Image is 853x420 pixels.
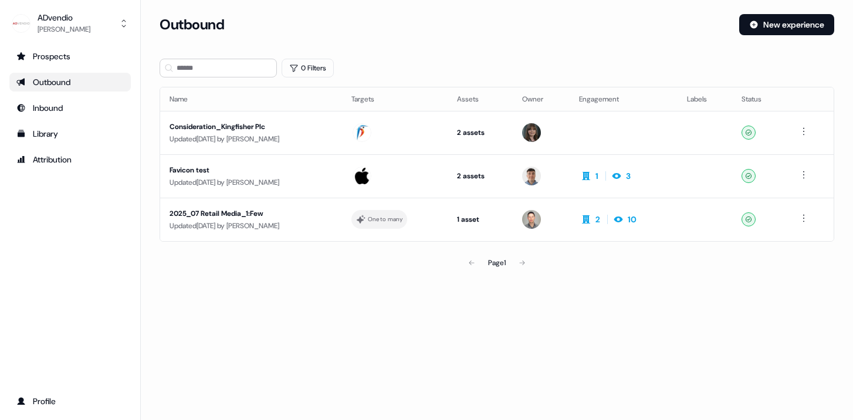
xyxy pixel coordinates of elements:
div: ADvendio [38,12,90,23]
div: Favicon test [170,164,333,176]
th: Targets [342,87,447,111]
div: Inbound [16,102,124,114]
a: Go to attribution [9,150,131,169]
th: Status [732,87,787,111]
img: Denis [522,167,541,185]
img: Michaela [522,123,541,142]
img: Robert [522,210,541,229]
a: Go to profile [9,392,131,411]
a: Go to outbound experience [9,73,131,92]
div: 2 assets [457,127,504,138]
div: Outbound [16,76,124,88]
th: Engagement [570,87,678,111]
th: Assets [448,87,513,111]
div: Updated [DATE] by [PERSON_NAME] [170,133,333,145]
th: Labels [678,87,732,111]
div: Updated [DATE] by [PERSON_NAME] [170,220,333,232]
th: Owner [513,87,569,111]
a: Go to prospects [9,47,131,66]
div: 2025_07 Retail Media_1:Few [170,208,333,219]
button: New experience [739,14,834,35]
button: 0 Filters [282,59,334,77]
div: Consideration_Kingfisher Plc [170,121,333,133]
a: Go to Inbound [9,99,131,117]
a: Go to templates [9,124,131,143]
div: 1 [595,170,598,182]
div: 10 [628,214,637,225]
div: Updated [DATE] by [PERSON_NAME] [170,177,333,188]
div: Prospects [16,50,124,62]
div: [PERSON_NAME] [38,23,90,35]
div: Page 1 [488,257,506,269]
h3: Outbound [160,16,224,33]
div: One to many [368,214,402,225]
div: Attribution [16,154,124,165]
div: 2 assets [457,170,504,182]
button: ADvendio[PERSON_NAME] [9,9,131,38]
div: 3 [626,170,631,182]
div: Library [16,128,124,140]
div: 1 asset [457,214,504,225]
div: Profile [16,395,124,407]
div: 2 [595,214,600,225]
th: Name [160,87,342,111]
